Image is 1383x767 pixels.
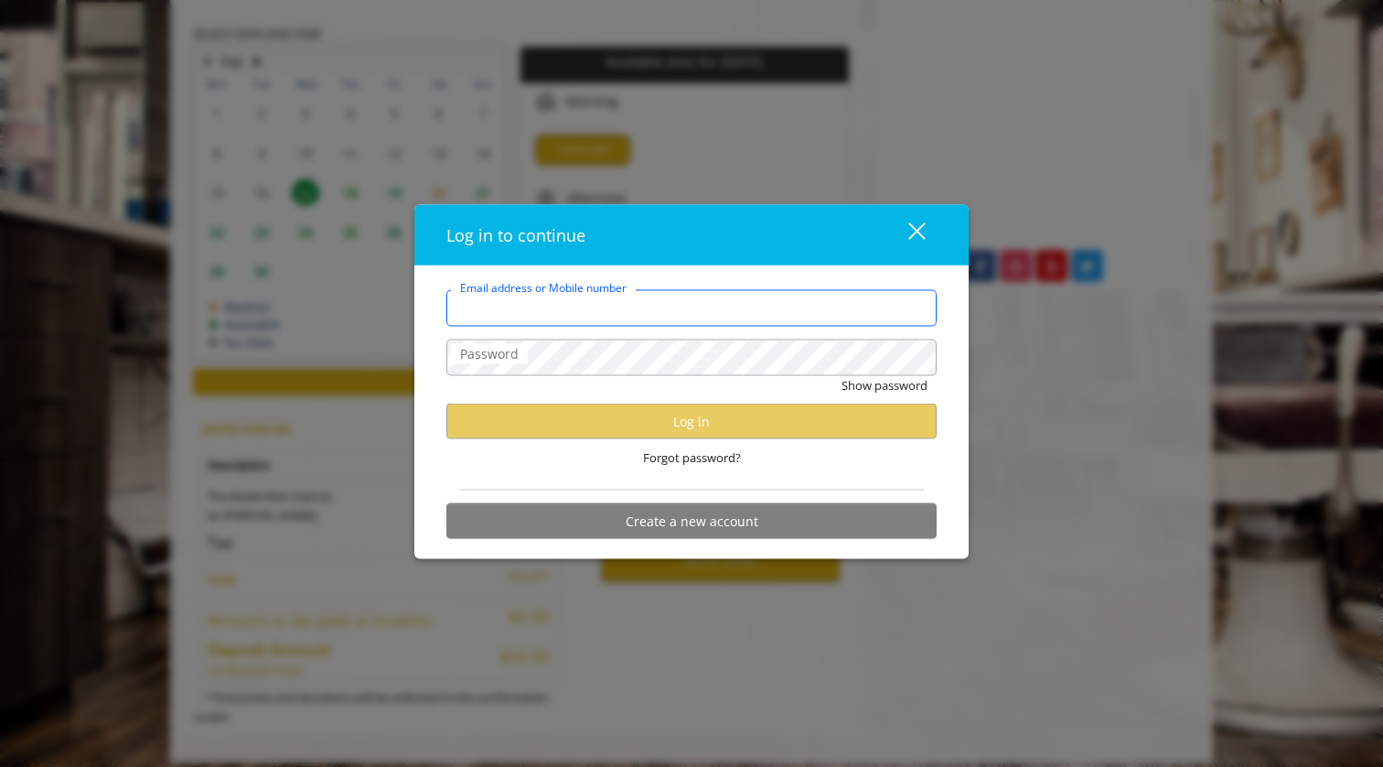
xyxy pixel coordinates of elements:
[874,216,937,254] button: close dialog
[643,448,741,468] span: Forgot password?
[446,503,937,539] button: Create a new account
[446,404,937,439] button: Log in
[451,343,528,363] label: Password
[446,223,585,245] span: Log in to continue
[887,221,924,248] div: close dialog
[842,375,927,394] button: Show password
[446,289,937,326] input: Email address or Mobile number
[451,278,636,296] label: Email address or Mobile number
[446,339,937,375] input: Password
